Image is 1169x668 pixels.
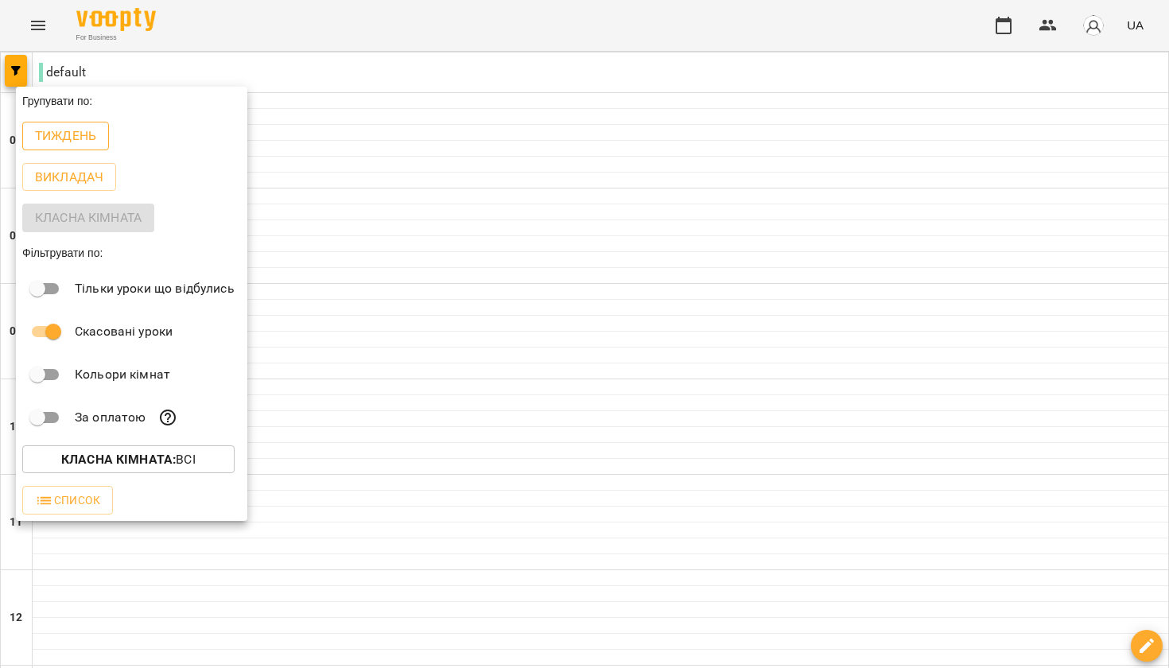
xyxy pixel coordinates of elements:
span: Список [35,491,100,510]
p: Тільки уроки що відбулись [75,279,235,298]
p: Скасовані уроки [75,322,173,341]
div: Групувати по: [16,87,247,115]
p: Кольори кімнат [75,365,170,384]
button: Викладач [22,163,116,192]
p: Всі [61,450,196,469]
button: Список [22,486,113,515]
p: За оплатою [75,408,146,427]
button: Тиждень [22,122,109,150]
button: Класна кімната:Всі [22,445,235,474]
p: Викладач [35,168,103,187]
b: Класна кімната : [61,452,176,467]
p: Тиждень [35,126,96,146]
div: Фільтрувати по: [16,239,247,267]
